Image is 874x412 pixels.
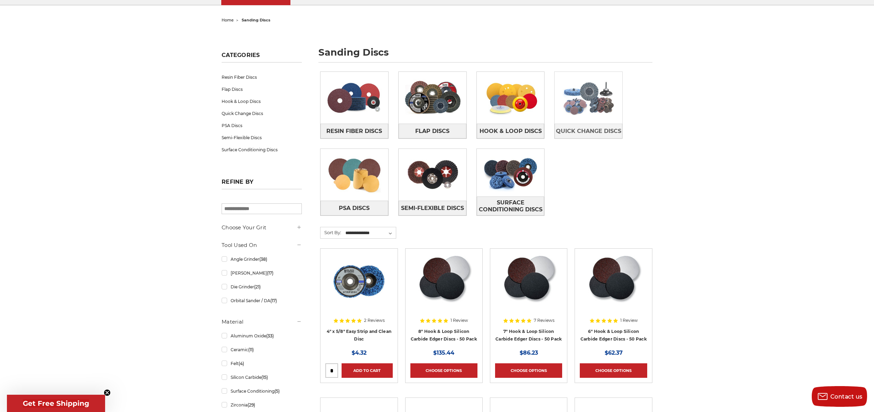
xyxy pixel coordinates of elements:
a: Surface Conditioning [222,385,302,397]
span: 7 Reviews [534,318,555,323]
span: $86.23 [520,349,538,356]
button: Close teaser [104,389,111,396]
h5: Material [222,318,302,326]
span: Semi-Flexible Discs [401,202,464,214]
span: (17) [270,298,277,303]
a: Silicon Carbide 6" Hook & Loop Edger Discs [580,253,647,320]
h1: sanding discs [318,48,652,63]
img: Resin Fiber Discs [320,74,388,122]
img: PSA Discs [320,151,388,199]
h5: Tool Used On [222,241,302,249]
span: Flap Discs [415,125,449,137]
a: Aluminum Oxide [222,330,302,342]
h5: Refine by [222,179,302,189]
a: [PERSON_NAME] [222,267,302,279]
a: Semi-Flexible Discs [399,201,466,215]
img: Silicon Carbide 6" Hook & Loop Edger Discs [586,253,642,309]
a: Die Grinder [222,281,302,293]
a: Choose Options [495,363,562,378]
span: Contact us [830,393,863,400]
div: Get Free ShippingClose teaser [7,395,105,412]
label: Sort By: [320,227,341,238]
span: PSA Discs [339,202,370,214]
a: Orbital Sander / DA [222,295,302,307]
a: Silicon Carbide 8" Hook & Loop Edger Discs [410,253,477,320]
img: Flap Discs [399,74,466,122]
span: (33) [266,333,274,338]
a: Silicon Carbide [222,371,302,383]
a: 8" Hook & Loop Silicon Carbide Edger Discs - 50 Pack [411,329,477,342]
a: Hook & Loop Discs [477,124,545,138]
a: Silicon Carbide 7" Hook & Loop Edger Discs [495,253,562,320]
a: Resin Fiber Discs [320,124,388,138]
button: Contact us [812,386,867,407]
span: (21) [254,284,261,289]
span: Resin Fiber Discs [326,125,382,137]
span: (11) [248,347,254,352]
img: Quick Change Discs [555,74,622,122]
a: Add to Cart [342,363,392,378]
a: PSA Discs [222,119,302,132]
span: $135.44 [433,349,454,356]
a: Resin Fiber Discs [222,71,302,83]
img: Hook & Loop Discs [477,74,545,122]
span: $4.32 [352,349,366,356]
span: (4) [239,361,244,366]
a: Zirconia [222,399,302,411]
a: Flap Discs [222,83,302,95]
a: PSA Discs [320,201,388,215]
a: 7" Hook & Loop Silicon Carbide Edger Discs - 50 Pack [495,329,562,342]
a: Ceramic [222,344,302,356]
span: (5) [275,389,280,394]
a: Choose Options [410,363,477,378]
span: $62.37 [605,349,623,356]
a: home [222,18,234,22]
img: Silicon Carbide 7" Hook & Loop Edger Discs [501,253,557,309]
img: Silicon Carbide 8" Hook & Loop Edger Discs [416,253,472,309]
img: Surface Conditioning Discs [477,149,545,197]
img: Semi-Flexible Discs [399,151,466,199]
a: 4" x 5/8" Easy Strip and Clean Disc [327,329,392,342]
span: (29) [248,402,255,408]
h5: Choose Your Grit [222,223,302,232]
a: Choose Options [580,363,647,378]
a: Flap Discs [399,124,466,138]
a: Angle Grinder [222,253,302,265]
span: (17) [267,270,273,276]
a: 4" x 5/8" easy strip and clean discs [325,253,392,320]
span: sanding discs [242,18,270,22]
span: 1 Review [620,318,638,323]
span: 2 Reviews [364,318,385,323]
a: Semi-Flexible Discs [222,132,302,144]
a: Surface Conditioning Discs [222,144,302,156]
a: 6" Hook & Loop Silicon Carbide Edger Discs - 50 Pack [580,329,647,342]
select: Sort By: [344,228,396,238]
span: (15) [261,375,268,380]
span: Get Free Shipping [23,399,89,408]
img: 4" x 5/8" easy strip and clean discs [331,253,387,309]
span: (38) [259,257,267,262]
a: Hook & Loop Discs [222,95,302,107]
span: Hook & Loop Discs [480,125,542,137]
a: Felt [222,357,302,370]
a: Surface Conditioning Discs [477,197,545,215]
span: 1 Review [450,318,468,323]
h5: Categories [222,52,302,63]
span: Quick Change Discs [556,125,621,137]
a: Quick Change Discs [222,107,302,119]
a: Quick Change Discs [555,124,622,138]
